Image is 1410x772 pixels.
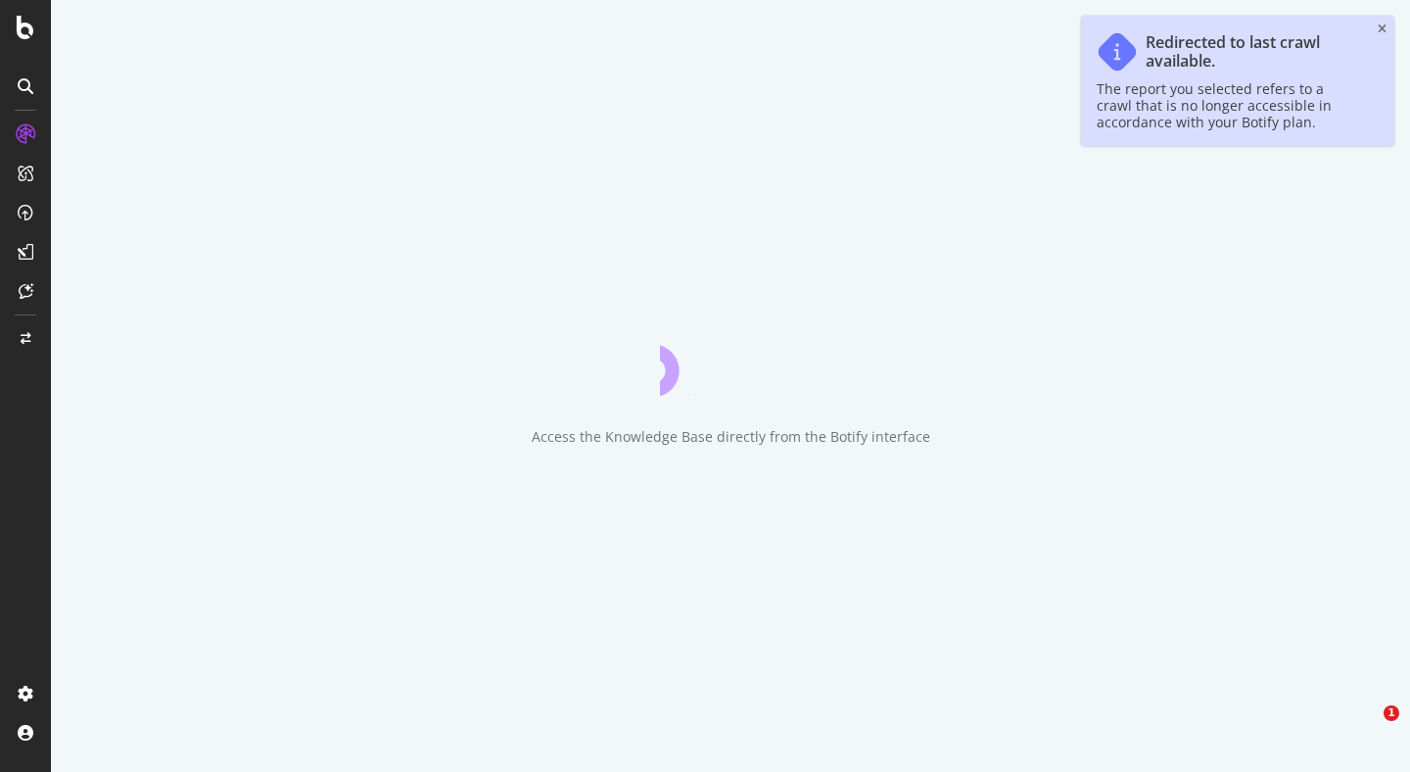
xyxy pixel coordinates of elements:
div: animation [660,325,801,396]
div: The report you selected refers to a crawl that is no longer accessible in accordance with your Bo... [1097,80,1359,130]
iframe: Intercom live chat [1343,705,1390,752]
span: 1 [1384,705,1399,721]
div: Redirected to last crawl available. [1146,33,1359,71]
div: close toast [1378,24,1386,35]
div: Access the Knowledge Base directly from the Botify interface [532,427,930,447]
